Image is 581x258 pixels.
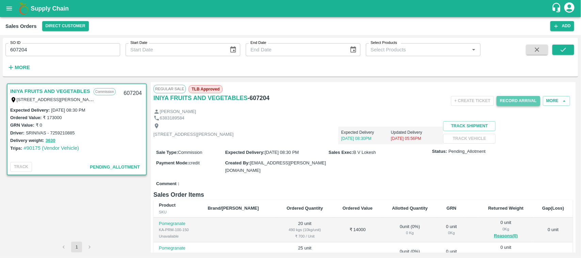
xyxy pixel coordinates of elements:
div: 0 Kg [484,226,528,232]
label: Sales Exec : [329,150,353,155]
div: 0 Kg [387,230,432,236]
td: 0 unit [534,217,573,242]
label: Delivery weight: [10,138,44,143]
label: GRN Value: [10,123,34,128]
b: Supply Chain [31,5,69,12]
span: [EMAIL_ADDRESS][PERSON_NAME][DOMAIN_NAME] [225,160,326,173]
div: ₹ 700 / Unit [282,233,327,239]
div: 607204 [119,85,146,101]
div: SKU [159,209,197,215]
div: 0 Kg [443,230,460,236]
b: Returned Weight [488,206,524,211]
input: End Date [246,43,344,56]
div: 0 unit [484,220,528,240]
label: Select Products [371,40,397,46]
p: Expected Delivery [341,129,391,135]
b: Brand/[PERSON_NAME] [208,206,259,211]
label: Driver: [10,130,25,135]
b: GRN [447,206,456,211]
a: INIYA FRUITS AND VEGETABLES [154,93,248,103]
button: Add [550,21,574,31]
b: Product [159,203,176,208]
p: 6383189584 [160,115,184,122]
button: 3630 [46,137,55,145]
label: Created By : [225,160,250,165]
button: Choose date [227,43,240,56]
div: Unavailable [159,233,197,239]
div: Sales Orders [5,22,37,31]
button: Open [469,45,478,54]
label: Ordered Value: [10,115,42,120]
nav: pagination navigation [57,242,96,253]
input: Select Products [368,45,467,54]
a: Supply Chain [31,4,551,13]
button: Choose date [347,43,360,56]
p: Pomegranate [159,245,197,252]
span: Pending_Allotment [449,148,486,155]
div: 0 unit ( 0 %) [387,224,432,236]
label: Trips: [10,146,22,151]
b: Ordered Quantity [287,206,323,211]
label: End Date [251,40,266,46]
label: ₹ 173000 [43,115,62,120]
div: KA-PRM-100-150 [159,227,197,233]
p: Commission [94,88,116,95]
b: Ordered Value [342,206,372,211]
button: Select DC [42,21,89,31]
div: 500 kgs (10kg/unit) [282,252,327,258]
label: [DATE] 08:30 PM [51,108,85,113]
input: Enter SO ID [5,43,120,56]
p: [PERSON_NAME] [160,109,196,115]
label: Status: [432,148,447,155]
div: account of current user [563,1,576,16]
span: Pending_Allotment [90,164,140,170]
button: open drawer [1,1,17,16]
p: Pomegranate [159,221,197,227]
label: Payment Mode : [156,160,189,165]
div: KA-PRM-150-180 [159,252,197,258]
p: Updated Delivery [391,129,440,135]
strong: More [15,65,30,70]
button: More [543,96,570,106]
td: 20 unit [276,217,333,242]
h6: Sales Order Items [154,190,573,199]
h6: - 607204 [248,93,270,103]
label: SO ID [10,40,20,46]
span: Regular Sale [154,85,186,93]
a: INIYA FRUITS AND VEGETABLES [10,87,90,96]
p: [DATE] 05:56PM [391,135,440,142]
a: #90175 (Vendor Vehicle) [23,145,79,151]
input: Start Date [126,43,224,56]
span: B V Lokesh [353,150,376,155]
b: Gap(Loss) [542,206,564,211]
label: Start Date [130,40,147,46]
b: Allotted Quantity [392,206,428,211]
button: More [5,62,32,73]
img: logo [17,2,31,15]
p: [STREET_ADDRESS][PERSON_NAME] [154,131,234,138]
span: [DATE] 08:30 PM [265,150,299,155]
div: 490 kgs (10kg/unit) [282,227,327,233]
span: credit [189,160,200,165]
button: page 1 [71,242,82,253]
button: Track Shipment [443,121,496,131]
div: customer-support [551,2,563,15]
span: Commission [178,150,203,155]
td: ₹ 14000 [333,217,382,242]
label: SRINIVAS - 7259210885 [26,130,75,135]
label: Expected Delivery : [225,150,264,155]
label: Sale Type : [156,150,178,155]
p: [DATE] 08:30PM [341,135,391,142]
button: Record Arrival [497,96,540,106]
div: 0 Kg [484,251,528,257]
div: 0 unit [443,224,460,236]
span: TLB Approved [189,85,223,93]
label: Comment : [156,181,179,187]
button: Reasons(0) [484,232,528,240]
label: ₹ 0 [36,123,42,128]
label: Expected Delivery : [10,108,50,113]
label: [STREET_ADDRESS][PERSON_NAME] [17,97,97,102]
